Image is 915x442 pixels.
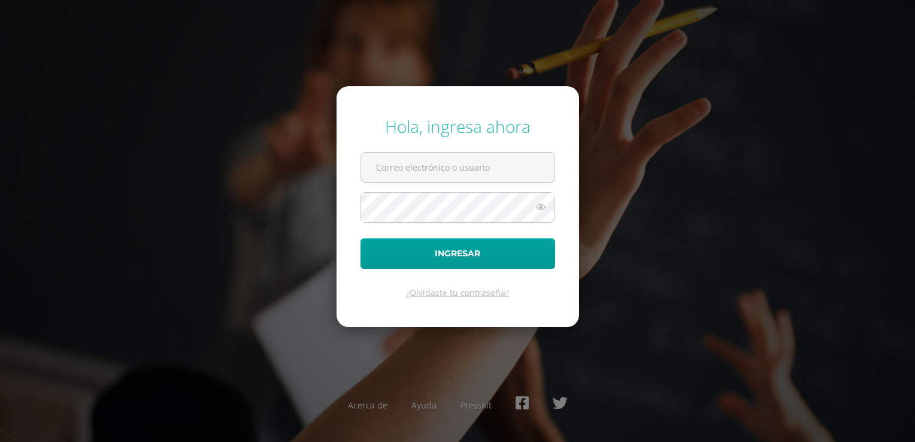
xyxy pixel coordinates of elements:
a: Acerca de [348,399,387,411]
a: Presskit [460,399,492,411]
a: ¿Olvidaste tu contraseña? [406,287,509,298]
button: Ingresar [360,238,555,269]
a: Ayuda [411,399,437,411]
div: Hola, ingresa ahora [360,115,555,138]
input: Correo electrónico o usuario [361,153,555,182]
